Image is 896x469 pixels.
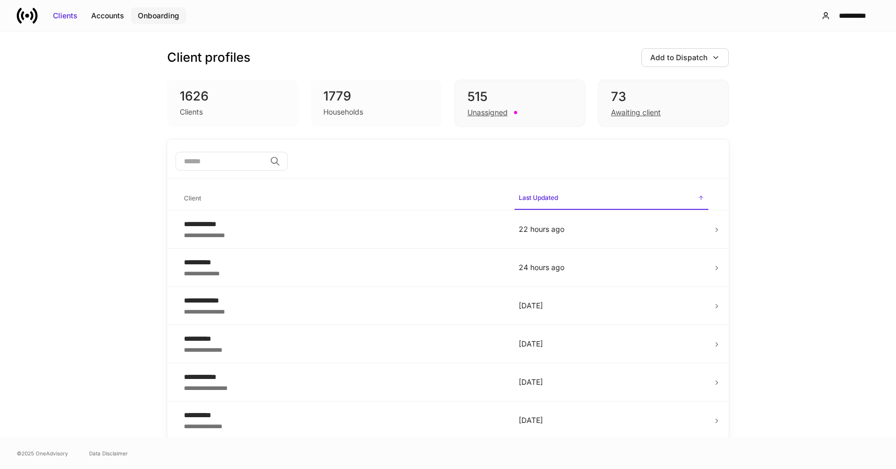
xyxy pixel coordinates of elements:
[180,188,506,209] span: Client
[180,88,286,105] div: 1626
[467,107,508,118] div: Unassigned
[91,10,124,21] div: Accounts
[650,52,707,63] div: Add to Dispatch
[598,80,729,127] div: 73Awaiting client
[641,48,729,67] button: Add to Dispatch
[519,339,704,349] p: [DATE]
[167,49,250,66] h3: Client profiles
[46,7,84,24] button: Clients
[515,187,708,210] span: Last Updated
[611,107,661,118] div: Awaiting client
[138,10,179,21] div: Onboarding
[17,449,68,457] span: © 2025 OneAdvisory
[467,88,572,105] div: 515
[454,80,585,127] div: 515Unassigned
[53,10,78,21] div: Clients
[519,193,558,203] h6: Last Updated
[519,415,704,426] p: [DATE]
[323,107,363,117] div: Households
[519,377,704,387] p: [DATE]
[519,300,704,311] p: [DATE]
[180,107,203,117] div: Clients
[323,88,429,105] div: 1779
[519,262,704,273] p: 24 hours ago
[611,88,716,105] div: 73
[519,224,704,234] p: 22 hours ago
[131,7,186,24] button: Onboarding
[84,7,131,24] button: Accounts
[184,193,201,203] h6: Client
[89,449,128,457] a: Data Disclaimer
